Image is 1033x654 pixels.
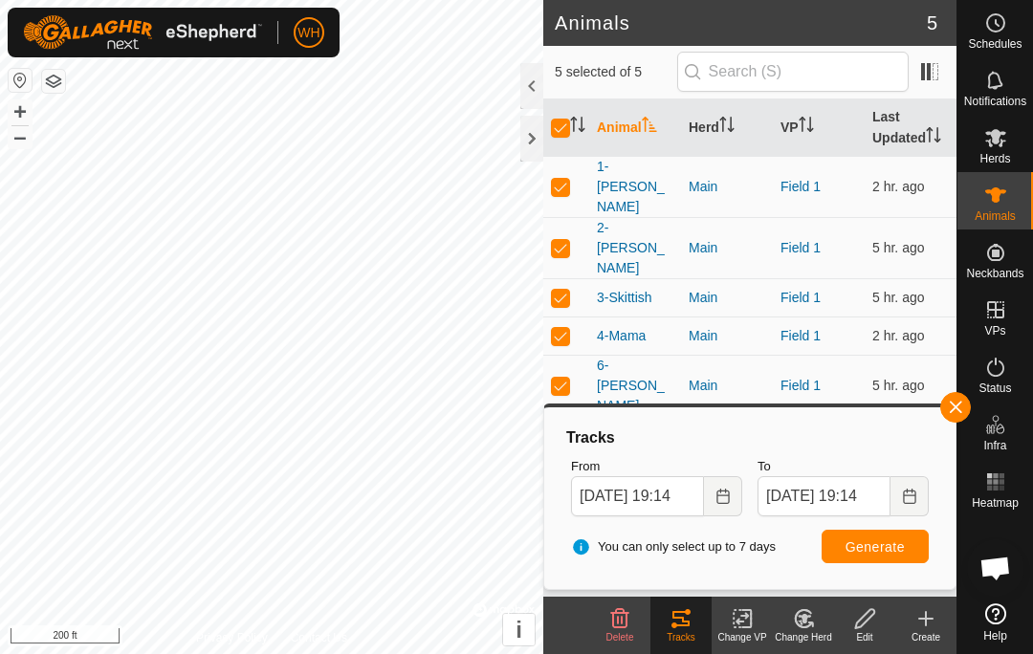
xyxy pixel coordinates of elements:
[570,120,585,135] p-sorticon: Activate to sort
[780,240,821,255] a: Field 1
[975,210,1016,222] span: Animals
[872,328,925,343] span: Oct 6, 2025 at 4:31 PM
[650,630,712,644] div: Tracks
[834,630,895,644] div: Edit
[846,539,905,555] span: Generate
[967,539,1024,597] div: Open chat
[865,99,956,157] th: Last Updated
[968,38,1022,50] span: Schedules
[780,179,821,194] a: Field 1
[571,537,776,556] span: You can only select up to 7 days
[597,288,652,308] span: 3-Skittish
[23,15,262,50] img: Gallagher Logo
[822,530,929,563] button: Generate
[42,70,65,93] button: Map Layers
[780,378,821,393] a: Field 1
[984,325,1005,337] span: VPs
[589,99,681,157] th: Animal
[872,179,925,194] span: Oct 6, 2025 at 4:41 PM
[606,632,634,643] span: Delete
[758,457,929,476] label: To
[719,120,735,135] p-sorticon: Activate to sort
[297,23,319,43] span: WH
[895,630,956,644] div: Create
[927,9,937,37] span: 5
[291,629,347,646] a: Contact Us
[799,120,814,135] p-sorticon: Activate to sort
[689,238,765,258] div: Main
[979,153,1010,164] span: Herds
[773,630,834,644] div: Change Herd
[712,630,773,644] div: Change VP
[597,326,646,346] span: 4-Mama
[780,290,821,305] a: Field 1
[890,476,929,516] button: Choose Date
[964,96,1026,107] span: Notifications
[704,476,742,516] button: Choose Date
[957,596,1033,649] a: Help
[689,326,765,346] div: Main
[972,497,1019,509] span: Heatmap
[689,288,765,308] div: Main
[681,99,773,157] th: Herd
[597,218,673,278] span: 2-[PERSON_NAME]
[983,440,1006,451] span: Infra
[642,120,657,135] p-sorticon: Activate to sort
[689,177,765,197] div: Main
[773,99,865,157] th: VP
[516,617,522,643] span: i
[597,157,673,217] span: 1-[PERSON_NAME]
[689,376,765,396] div: Main
[9,100,32,123] button: +
[9,125,32,148] button: –
[978,382,1011,394] span: Status
[872,378,925,393] span: Oct 6, 2025 at 1:51 PM
[9,69,32,92] button: Reset Map
[966,268,1023,279] span: Neckbands
[872,290,925,305] span: Oct 6, 2025 at 1:51 PM
[555,62,677,82] span: 5 selected of 5
[983,630,1007,642] span: Help
[677,52,909,92] input: Search (S)
[780,328,821,343] a: Field 1
[196,629,268,646] a: Privacy Policy
[563,426,936,449] div: Tracks
[872,240,925,255] span: Oct 6, 2025 at 1:51 PM
[555,11,927,34] h2: Animals
[571,457,742,476] label: From
[926,130,941,145] p-sorticon: Activate to sort
[503,614,535,645] button: i
[597,356,673,416] span: 6-[PERSON_NAME]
